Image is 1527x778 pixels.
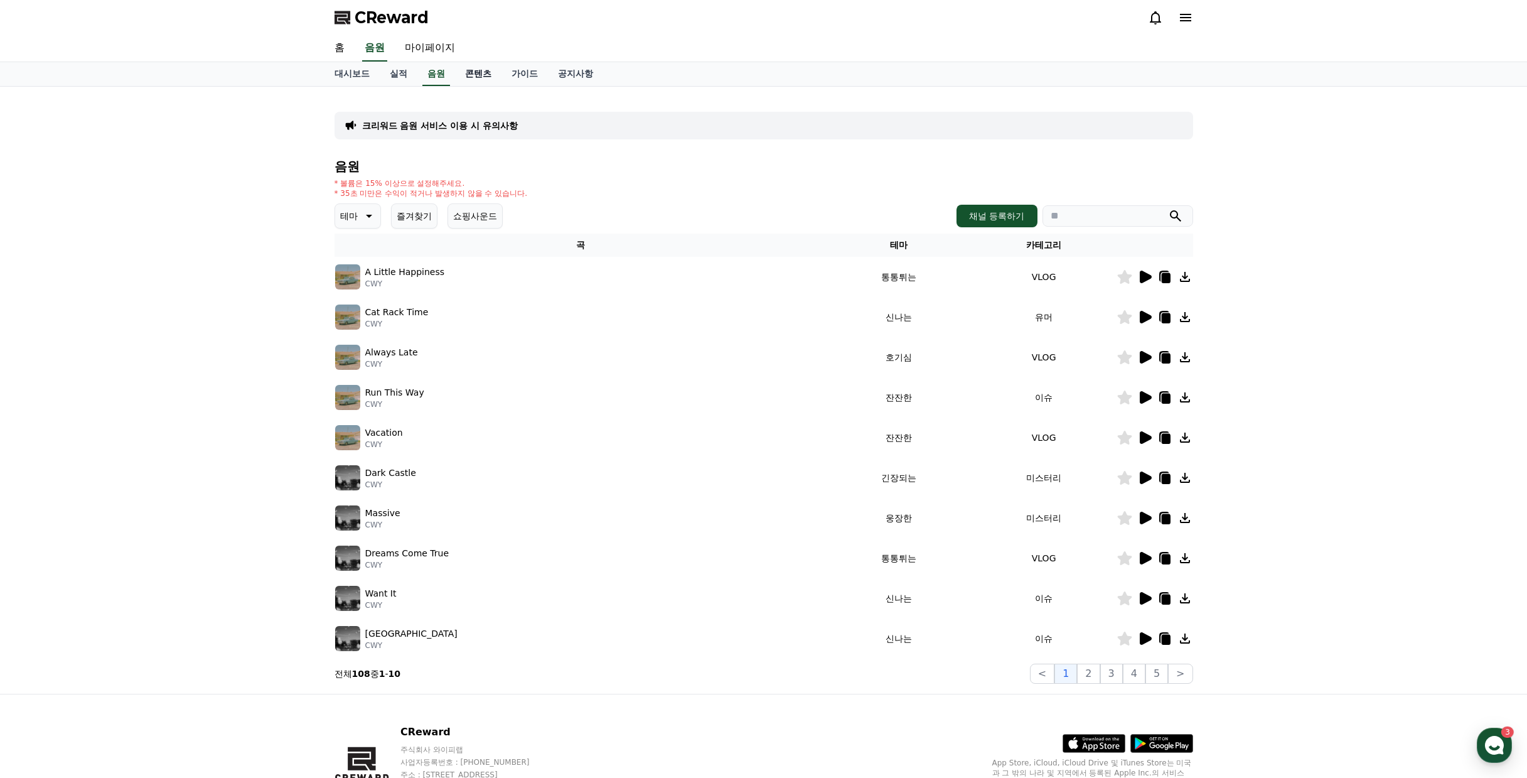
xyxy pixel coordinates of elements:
p: Cat Rack Time [365,306,429,319]
p: 주식회사 와이피랩 [400,745,554,755]
p: 사업자등록번호 : [PHONE_NUMBER] [400,757,554,767]
strong: 108 [352,669,370,679]
td: 미스터리 [972,498,1117,538]
p: CWY [365,480,416,490]
span: 홈 [40,417,47,427]
button: 쇼핑사운드 [447,203,503,229]
a: 공지사항 [548,62,603,86]
p: 테마 [340,207,358,225]
td: 유머 [972,297,1117,337]
p: [GEOGRAPHIC_DATA] [365,627,458,640]
p: CWY [365,279,445,289]
th: 테마 [827,234,972,257]
button: 테마 [335,203,381,229]
strong: 10 [388,669,400,679]
td: 호기심 [827,337,972,377]
p: CReward [400,725,554,740]
button: 3 [1100,664,1123,684]
p: Run This Way [365,386,424,399]
p: Always Late [365,346,418,359]
a: 대시보드 [324,62,380,86]
td: 이슈 [972,377,1117,418]
span: CReward [355,8,429,28]
img: music [335,305,360,330]
button: > [1168,664,1192,684]
button: 2 [1077,664,1100,684]
span: 대화 [115,418,130,428]
td: VLOG [972,337,1117,377]
button: 1 [1054,664,1077,684]
button: < [1030,664,1054,684]
span: 설정 [194,417,209,427]
p: CWY [365,560,449,570]
a: 음원 [362,35,387,62]
img: music [335,264,360,289]
p: CWY [365,359,418,369]
td: 미스터리 [972,458,1117,498]
p: CWY [365,399,424,409]
a: 3대화 [83,398,162,430]
a: 음원 [422,62,450,86]
td: VLOG [972,538,1117,578]
img: music [335,586,360,611]
strong: 1 [379,669,385,679]
img: music [335,385,360,410]
button: 채널 등록하기 [956,205,1037,227]
p: Want It [365,587,397,600]
img: music [335,345,360,370]
img: music [335,626,360,651]
a: 설정 [162,398,241,430]
td: 웅장한 [827,498,972,538]
td: 신나는 [827,297,972,337]
td: 신나는 [827,619,972,659]
th: 곡 [335,234,827,257]
td: 신나는 [827,578,972,619]
button: 4 [1123,664,1145,684]
td: 통통튀는 [827,257,972,297]
span: 3 [127,397,132,408]
img: music [335,425,360,450]
a: 마이페이지 [395,35,465,62]
h4: 음원 [335,159,1193,173]
p: Dark Castle [365,467,416,480]
p: A Little Happiness [365,266,445,279]
img: music [335,505,360,531]
button: 5 [1145,664,1168,684]
a: 크리워드 음원 서비스 이용 시 유의사항 [362,119,518,132]
a: 실적 [380,62,417,86]
a: 홈 [324,35,355,62]
img: music [335,465,360,490]
a: 가이드 [501,62,548,86]
p: Dreams Come True [365,547,449,560]
td: 잔잔한 [827,418,972,458]
th: 카테고리 [972,234,1117,257]
td: 잔잔한 [827,377,972,418]
p: CWY [365,640,458,651]
p: Massive [365,507,400,520]
a: CReward [335,8,429,28]
a: 홈 [4,398,83,430]
img: music [335,546,360,571]
td: 통통튀는 [827,538,972,578]
button: 즐겨찾기 [391,203,437,229]
td: VLOG [972,418,1117,458]
td: VLOG [972,257,1117,297]
p: 전체 중 - [335,667,401,680]
p: * 35초 미만은 수익이 적거나 발생하지 않을 수 있습니다. [335,188,528,198]
td: 이슈 [972,578,1117,619]
p: CWY [365,319,429,329]
p: Vacation [365,426,403,440]
td: 긴장되는 [827,458,972,498]
a: 콘텐츠 [455,62,501,86]
p: CWY [365,600,397,610]
p: CWY [365,520,400,530]
p: CWY [365,440,403,450]
td: 이슈 [972,619,1117,659]
p: * 볼륨은 15% 이상으로 설정해주세요. [335,178,528,188]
